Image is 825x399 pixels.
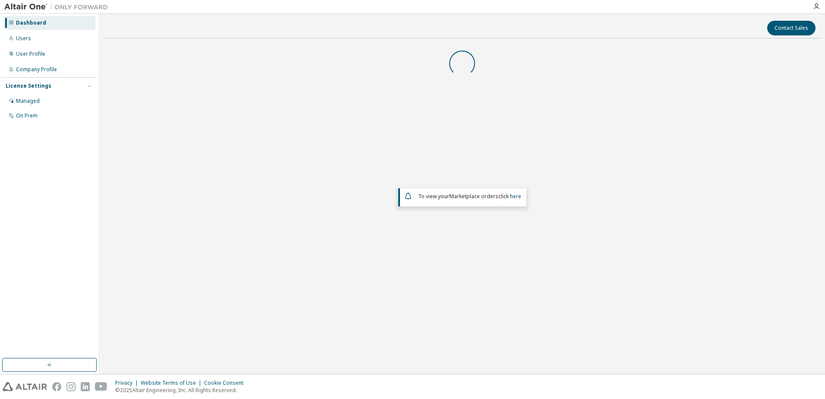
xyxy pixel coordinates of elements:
[16,19,46,26] div: Dashboard
[16,112,38,119] div: On Prem
[115,386,249,394] p: © 2025 Altair Engineering, Inc. All Rights Reserved.
[4,3,112,11] img: Altair One
[16,51,45,57] div: User Profile
[418,193,521,200] span: To view your click
[3,382,47,391] img: altair_logo.svg
[16,35,31,42] div: Users
[81,382,90,391] img: linkedin.svg
[16,66,57,73] div: Company Profile
[66,382,76,391] img: instagram.svg
[16,98,40,104] div: Managed
[767,21,816,35] button: Contact Sales
[204,380,249,386] div: Cookie Consent
[6,82,51,89] div: License Settings
[449,193,498,200] em: Marketplace orders
[510,193,521,200] a: here
[95,382,107,391] img: youtube.svg
[115,380,141,386] div: Privacy
[52,382,61,391] img: facebook.svg
[141,380,204,386] div: Website Terms of Use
